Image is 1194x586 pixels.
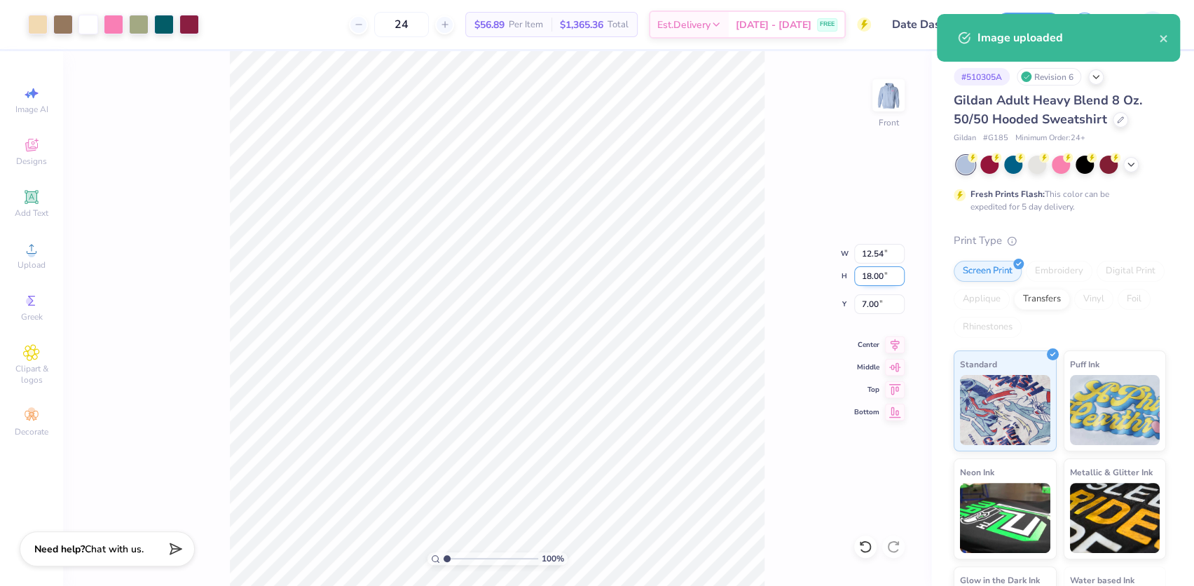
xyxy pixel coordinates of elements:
[954,92,1142,128] span: Gildan Adult Heavy Blend 8 Oz. 50/50 Hooded Sweatshirt
[874,81,903,109] img: Front
[21,311,43,322] span: Greek
[1074,289,1113,310] div: Vinyl
[1070,483,1160,553] img: Metallic & Glitter Ink
[954,233,1166,249] div: Print Type
[970,188,1143,213] div: This color can be expedited for 5 day delivery.
[954,289,1010,310] div: Applique
[509,18,543,32] span: Per Item
[854,340,879,350] span: Center
[15,104,48,115] span: Image AI
[15,207,48,219] span: Add Text
[854,385,879,395] span: Top
[542,552,564,565] span: 100 %
[954,261,1022,282] div: Screen Print
[960,465,994,479] span: Neon Ink
[608,18,629,32] span: Total
[881,11,984,39] input: Untitled Design
[1159,29,1169,46] button: close
[820,20,835,29] span: FREE
[960,357,997,372] span: Standard
[657,18,711,32] span: Est. Delivery
[983,132,1008,144] span: # G185
[1097,261,1165,282] div: Digital Print
[736,18,811,32] span: [DATE] - [DATE]
[854,362,879,372] span: Middle
[960,483,1050,553] img: Neon Ink
[1014,289,1070,310] div: Transfers
[1070,465,1153,479] span: Metallic & Glitter Ink
[954,132,976,144] span: Gildan
[1070,375,1160,445] img: Puff Ink
[879,116,899,129] div: Front
[1017,68,1081,86] div: Revision 6
[954,68,1010,86] div: # 510305A
[7,363,56,386] span: Clipart & logos
[18,259,46,271] span: Upload
[560,18,603,32] span: $1,365.36
[374,12,429,37] input: – –
[34,543,85,556] strong: Need help?
[474,18,505,32] span: $56.89
[1070,357,1099,372] span: Puff Ink
[854,407,879,417] span: Bottom
[85,543,144,556] span: Chat with us.
[1015,132,1085,144] span: Minimum Order: 24 +
[1026,261,1092,282] div: Embroidery
[960,375,1050,445] img: Standard
[977,29,1159,46] div: Image uploaded
[1118,289,1151,310] div: Foil
[16,156,47,167] span: Designs
[954,317,1022,338] div: Rhinestones
[970,189,1045,200] strong: Fresh Prints Flash:
[15,426,48,437] span: Decorate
